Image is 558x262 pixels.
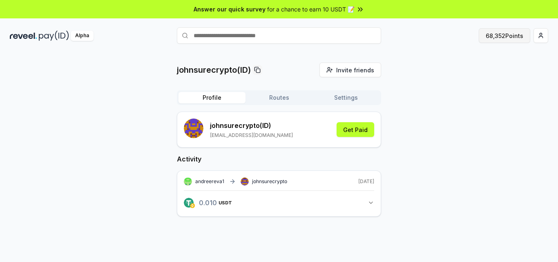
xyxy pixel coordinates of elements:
[358,178,374,185] span: [DATE]
[337,122,374,137] button: Get Paid
[10,31,37,41] img: reveel_dark
[177,64,251,76] p: johnsurecrypto(ID)
[71,31,94,41] div: Alpha
[177,154,381,164] h2: Activity
[184,198,194,208] img: logo.png
[267,5,355,13] span: for a chance to earn 10 USDT 📝
[312,92,379,103] button: Settings
[336,66,374,74] span: Invite friends
[195,178,224,185] span: andreereva1
[319,63,381,77] button: Invite friends
[184,196,374,210] button: 0.010USDT
[252,178,287,185] span: johnsurecrypto
[190,203,195,208] img: logo.png
[210,132,293,139] p: [EMAIL_ADDRESS][DOMAIN_NAME]
[479,28,530,43] button: 68,352Points
[179,92,246,103] button: Profile
[210,121,293,130] p: johnsurecrypto (ID)
[39,31,69,41] img: pay_id
[246,92,312,103] button: Routes
[194,5,266,13] span: Answer our quick survey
